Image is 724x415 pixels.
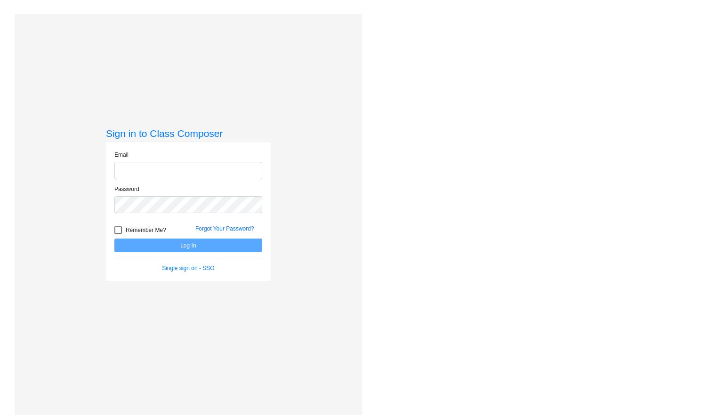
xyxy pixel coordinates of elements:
label: Email [114,151,129,159]
h3: Sign in to Class Composer [106,128,271,139]
span: Remember Me? [126,224,166,236]
a: Single sign on - SSO [162,265,214,271]
a: Forgot Your Password? [195,225,254,232]
label: Password [114,185,139,193]
button: Log In [114,239,262,252]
